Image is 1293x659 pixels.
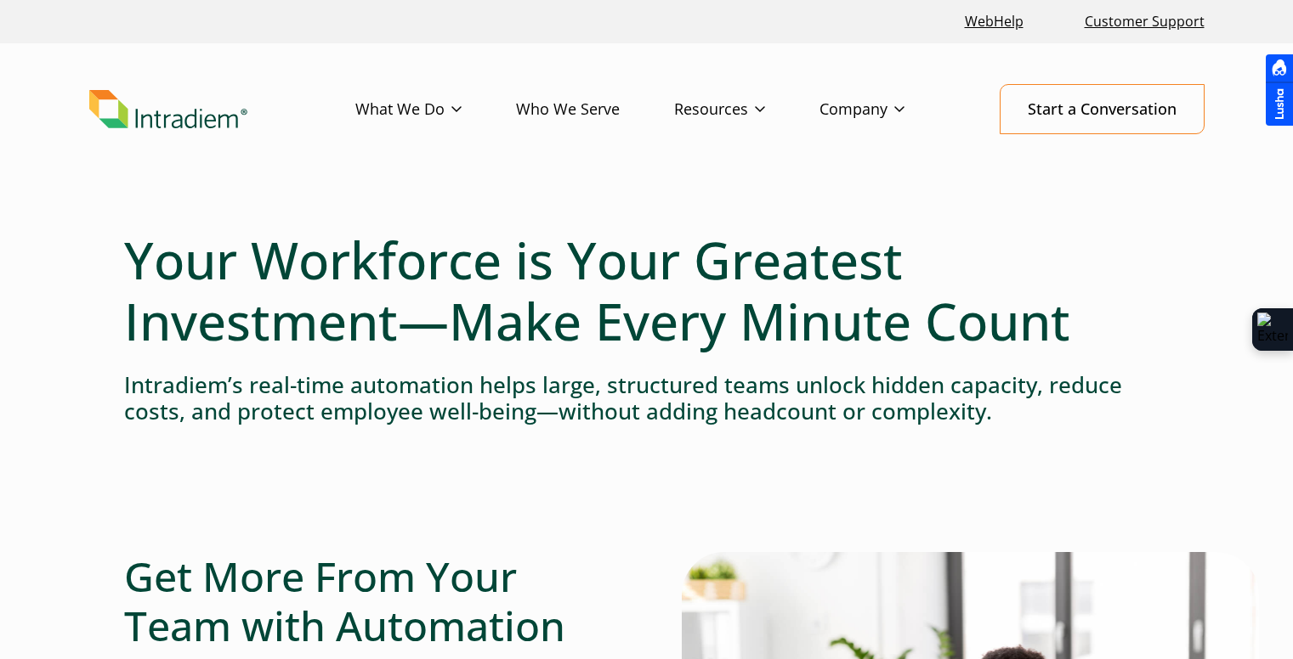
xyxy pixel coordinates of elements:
[1257,313,1288,346] img: Extension Icon
[124,229,1170,352] h1: Your Workforce is Your Greatest Investment—Make Every Minute Count
[89,90,247,129] img: Intradiem
[674,85,819,134] a: Resources
[124,372,1170,425] h4: Intradiem’s real-time automation helps large, structured teams unlock hidden capacity, reduce cos...
[1078,3,1211,40] a: Customer Support
[124,552,612,650] h2: Get More From Your Team with Automation
[89,90,355,129] a: Link to homepage of Intradiem
[1000,84,1205,134] a: Start a Conversation
[958,3,1030,40] a: Link opens in a new window
[355,85,516,134] a: What We Do
[516,85,674,134] a: Who We Serve
[819,85,959,134] a: Company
